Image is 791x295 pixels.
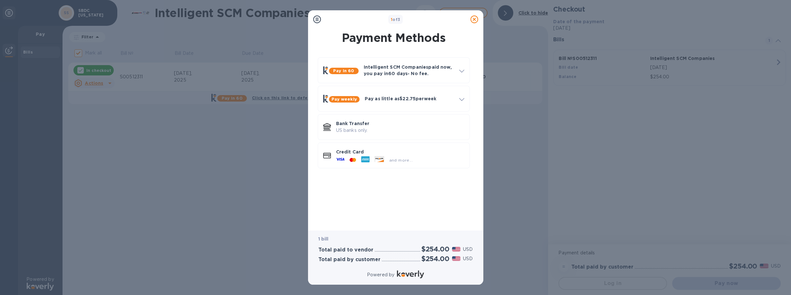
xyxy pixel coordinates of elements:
[318,257,381,263] h3: Total paid by customer
[452,256,461,261] img: USD
[421,255,449,263] h2: $254.00
[367,271,394,278] p: Powered by
[333,68,354,73] b: Pay in 60
[421,245,449,253] h2: $254.00
[463,255,473,262] p: USD
[316,31,471,44] h1: Payment Methods
[318,247,373,253] h3: Total paid to vendor
[365,95,454,102] p: Pay as little as $22.75 per week
[391,17,400,22] b: of 3
[336,127,464,134] p: US banks only.
[336,149,464,155] p: Credit Card
[332,97,357,102] b: Pay weekly
[364,64,454,77] p: Intelligent SCM Companies paid now, you pay in 60 days - No fee.
[391,17,392,22] span: 1
[389,158,413,162] span: and more...
[397,270,424,278] img: Logo
[463,246,473,253] p: USD
[318,236,329,241] b: 1 bill
[336,120,464,127] p: Bank Transfer
[452,247,461,251] img: USD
